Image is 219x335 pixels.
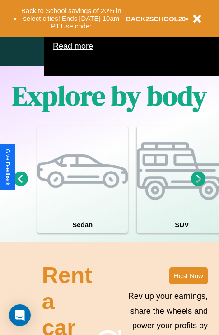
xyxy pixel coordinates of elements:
h1: Explore by body [12,77,207,114]
div: Give Feedback [5,149,11,186]
h4: Sedan [37,216,128,233]
button: Host Now [169,267,208,284]
button: Back to School savings of 20% in select cities! Ends [DATE] 10am PT.Use code: [17,5,126,33]
div: Open Intercom Messenger [9,304,31,326]
b: BACK2SCHOOL20 [126,15,186,23]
